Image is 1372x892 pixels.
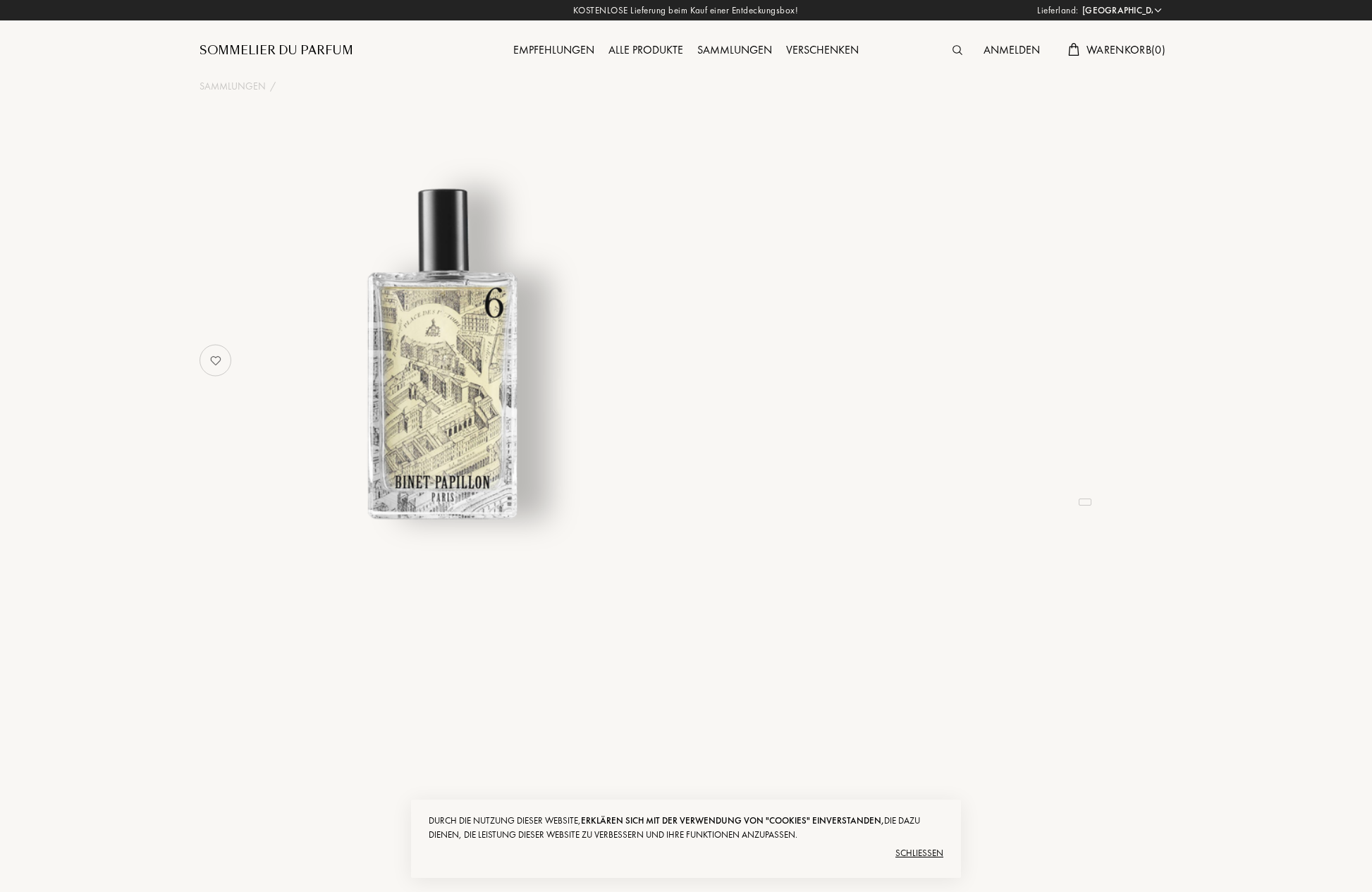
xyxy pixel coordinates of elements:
span: Warenkorb ( 0 ) [1086,42,1165,57]
div: Sammlungen [690,42,779,60]
span: Lieferland: [1037,4,1079,18]
a: Verschenken [779,42,866,57]
div: / [270,79,276,94]
img: undefined undefined [269,179,618,528]
a: Empfehlungen [506,42,601,57]
span: erklären sich mit der Verwendung von "Cookies" einverstanden, [581,814,884,826]
div: Schließen [429,842,943,864]
div: Alle Produkte [601,42,690,60]
div: Durch die Nutzung dieser Website, die dazu dienen, die Leistung dieser Website zu verbessern und ... [429,814,943,842]
div: Anmelden [976,42,1047,60]
a: Sammlungen [200,79,266,94]
div: Verschenken [779,42,866,60]
img: cart.svg [1068,43,1079,56]
img: search_icn.svg [953,45,962,55]
div: Empfehlungen [506,42,601,60]
a: Sammlungen [690,42,779,57]
a: Alle Produkte [601,42,690,57]
img: no_like_p.png [202,346,230,374]
a: Anmelden [976,42,1047,57]
a: Sommelier du Parfum [200,42,353,59]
